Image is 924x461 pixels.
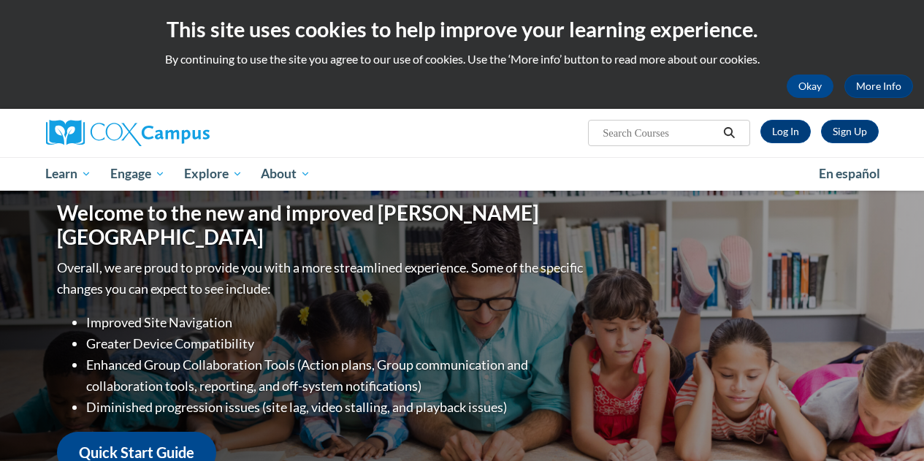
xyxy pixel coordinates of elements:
[821,120,879,143] a: Register
[261,165,310,183] span: About
[86,312,587,333] li: Improved Site Navigation
[251,157,320,191] a: About
[86,333,587,354] li: Greater Device Compatibility
[110,165,165,183] span: Engage
[46,120,210,146] img: Cox Campus
[86,354,587,397] li: Enhanced Group Collaboration Tools (Action plans, Group communication and collaboration tools, re...
[760,120,811,143] a: Log In
[37,157,102,191] a: Learn
[35,157,890,191] div: Main menu
[718,124,740,142] button: Search
[819,166,880,181] span: En español
[184,165,243,183] span: Explore
[175,157,252,191] a: Explore
[787,75,833,98] button: Okay
[57,201,587,250] h1: Welcome to the new and improved [PERSON_NAME][GEOGRAPHIC_DATA]
[809,159,890,189] a: En español
[844,75,913,98] a: More Info
[101,157,175,191] a: Engage
[11,15,913,44] h2: This site uses cookies to help improve your learning experience.
[57,257,587,300] p: Overall, we are proud to provide you with a more streamlined experience. Some of the specific cha...
[46,120,309,146] a: Cox Campus
[86,397,587,418] li: Diminished progression issues (site lag, video stalling, and playback issues)
[11,51,913,67] p: By continuing to use the site you agree to our use of cookies. Use the ‘More info’ button to read...
[45,165,91,183] span: Learn
[601,124,718,142] input: Search Courses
